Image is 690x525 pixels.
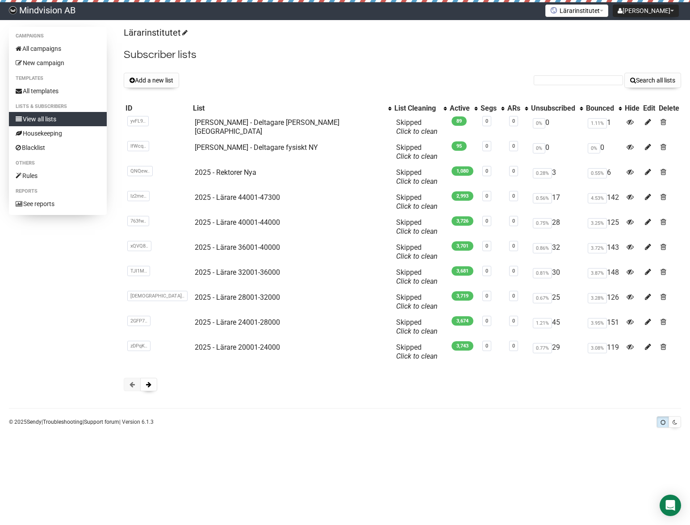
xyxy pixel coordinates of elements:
li: Others [9,158,107,169]
a: 0 [512,118,515,124]
span: 0.77% [533,343,552,353]
a: [PERSON_NAME] - Deltagare [PERSON_NAME] [GEOGRAPHIC_DATA] [195,118,339,136]
a: Click to clean [396,152,438,161]
td: 1 [584,115,623,140]
span: Skipped [396,243,438,260]
td: 126 [584,289,623,314]
div: Open Intercom Messenger [660,495,681,516]
td: 0 [584,140,623,165]
span: 3.28% [588,293,607,303]
div: Bounced [586,104,614,113]
span: xQVQ8.. [127,241,151,251]
a: 2025 - Lärare 28001-32000 [195,293,280,302]
span: 1.11% [588,118,607,128]
span: 3,743 [452,341,473,351]
td: 119 [584,339,623,364]
span: 3,719 [452,291,473,301]
a: 2025 - Lärare 32001-36000 [195,268,280,277]
a: 0 [512,293,515,299]
th: List: No sort applied, activate to apply an ascending sort [191,102,393,115]
span: 1.21% [533,318,552,328]
a: Click to clean [396,252,438,260]
a: Click to clean [396,302,438,310]
span: 89 [452,116,467,126]
span: Skipped [396,143,438,161]
a: 0 [485,143,488,149]
td: 151 [584,314,623,339]
th: Unsubscribed: No sort applied, activate to apply an ascending sort [529,102,584,115]
a: Click to clean [396,127,438,136]
a: See reports [9,197,107,211]
a: 0 [485,343,488,349]
div: Hide [625,104,640,113]
th: Hide: No sort applied, sorting is disabled [623,102,641,115]
div: Unsubscribed [531,104,575,113]
a: Click to clean [396,352,438,360]
li: Reports [9,186,107,197]
span: zDPqK.. [127,341,151,351]
span: TJI1M.. [127,266,150,276]
li: Lists & subscribers [9,101,107,112]
a: 0 [512,243,515,249]
span: 0% [533,118,545,128]
a: 0 [512,143,515,149]
a: Troubleshooting [43,419,83,425]
td: 32 [529,240,584,265]
td: 148 [584,265,623,289]
a: 2025 - Lärare 44001-47300 [195,193,280,202]
span: 2GFP7.. [127,316,151,326]
th: Active: No sort applied, activate to apply an ascending sort [448,102,479,115]
a: 0 [485,193,488,199]
span: 3.25% [588,218,607,228]
span: Skipped [396,218,438,236]
div: Edit [643,104,655,113]
td: 29 [529,339,584,364]
span: 0% [533,143,545,153]
a: Housekeeping [9,126,107,141]
th: Bounced: No sort applied, activate to apply an ascending sort [584,102,623,115]
a: All campaigns [9,41,107,56]
span: 0.67% [533,293,552,303]
th: Edit: No sort applied, sorting is disabled [641,102,657,115]
span: 3.87% [588,268,607,278]
td: 3 [529,165,584,190]
td: 25 [529,289,584,314]
button: [PERSON_NAME] [613,4,679,17]
a: Click to clean [396,327,438,335]
div: ID [125,104,189,113]
a: 2025 - Lärare 36001-40000 [195,243,280,252]
a: New campaign [9,56,107,70]
td: 125 [584,215,623,240]
a: Click to clean [396,177,438,186]
span: Skipped [396,293,438,310]
li: Templates [9,73,107,84]
a: 0 [485,268,488,274]
span: Skipped [396,118,438,136]
span: Skipped [396,268,438,285]
span: Skipped [396,193,438,211]
td: 6 [584,165,623,190]
a: Support forum [84,419,119,425]
td: 0 [529,140,584,165]
a: Blacklist [9,141,107,155]
a: 0 [485,118,488,124]
span: QNQew.. [127,166,153,176]
a: [PERSON_NAME] - Deltagare fysiskt NY [195,143,318,152]
td: 143 [584,240,623,265]
span: 0.55% [588,168,607,178]
td: 28 [529,215,584,240]
th: ID: No sort applied, sorting is disabled [124,102,191,115]
div: Active [450,104,470,113]
span: 3.95% [588,318,607,328]
a: 0 [512,218,515,224]
a: 0 [512,168,515,174]
button: Search all lists [624,73,681,88]
span: Iz2me.. [127,191,150,201]
a: 0 [512,193,515,199]
span: 0.86% [533,243,552,253]
a: Sendy [27,419,42,425]
span: 3,726 [452,216,473,226]
div: Segs [481,104,497,113]
span: 1,080 [452,166,473,176]
div: List [193,104,384,113]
